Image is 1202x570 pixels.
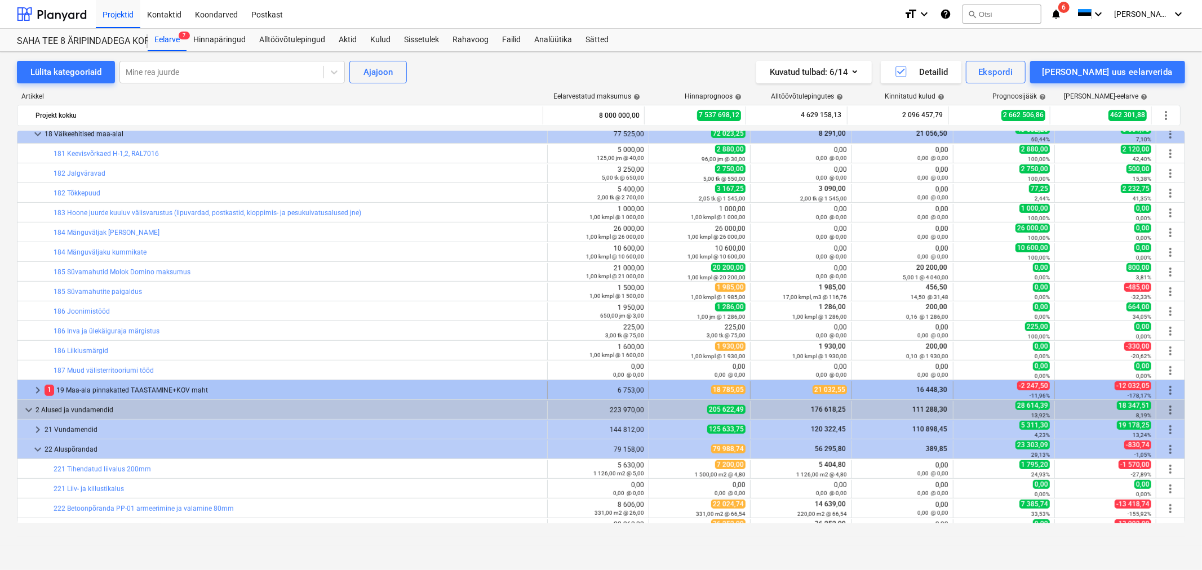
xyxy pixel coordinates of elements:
a: Sätted [579,29,615,51]
div: Rahavoog [446,29,495,51]
small: -32,33% [1131,294,1151,300]
span: 0,00 [1033,302,1050,311]
span: 79 988,74 [711,444,746,453]
span: 3 167,25 [715,184,746,193]
span: 16 448,30 [915,386,948,394]
div: 0,00 [755,146,847,162]
small: 125,00 jm @ 40,00 [597,155,644,161]
span: 1 286,00 [715,302,746,311]
span: 1 930,00 [715,342,746,351]
small: 0,00% [1136,235,1151,241]
small: 1,00 kmpl @ 20 200,00 [688,274,746,280]
span: help [631,93,640,100]
span: 72 023,25 [711,129,746,138]
i: keyboard_arrow_down [917,7,931,21]
div: Kinnitatud kulud [885,92,944,100]
small: 0,00% [1035,353,1050,359]
small: 15,38% [1133,176,1151,182]
span: 1 930,00 [818,342,847,350]
span: 7 [179,32,190,39]
span: 200,00 [925,342,948,350]
span: 1 795,20 [1019,460,1050,469]
div: 5 000,00 [552,146,644,162]
div: 0,00 [755,166,847,181]
span: help [834,93,843,100]
small: 0,00 @ 0,00 [715,372,746,378]
small: 0,00 @ 0,00 [917,234,948,240]
span: 205 622,49 [707,405,746,414]
button: Ekspordi [966,61,1025,83]
div: 0,00 [857,363,948,378]
small: 1,00 kmpl @ 1 000,00 [589,214,644,220]
div: Projekt kokku [36,106,538,124]
small: 100,00% [1028,156,1050,162]
div: 21 000,00 [552,264,644,280]
small: 17,00 kmpl, m3 @ 116,76 [783,294,847,300]
small: 2,05 tk @ 1 545,00 [699,195,746,202]
div: 223 970,00 [552,406,644,414]
small: 100,00% [1028,333,1050,340]
small: -20,62% [1131,353,1151,359]
small: 1,00 jm @ 1 286,00 [697,314,746,320]
div: Ekspordi [978,65,1013,79]
small: 0,00 @ 0,00 [816,372,847,378]
button: Detailid [881,61,961,83]
a: 184 Mänguväljak [PERSON_NAME] [54,229,159,237]
button: Kuvatud tulbad:6/14 [756,61,872,83]
span: 8 291,00 [818,130,847,137]
span: Rohkem tegevusi [1164,246,1177,259]
span: 0,00 [1134,243,1151,252]
small: 0,00 @ 0,00 [917,372,948,378]
span: 800,00 [1126,263,1151,272]
small: 3,81% [1136,274,1151,280]
span: 1 286,00 [818,303,847,311]
div: 0,00 [755,225,847,241]
span: help [1138,93,1147,100]
small: 4,23% [1035,432,1050,438]
a: Aktid [332,29,363,51]
div: Lülita kategooriaid [30,65,101,79]
small: 96,00 jm @ 30,00 [702,156,746,162]
div: 0,00 [857,166,948,181]
a: Eelarve7 [148,29,187,51]
a: Failid [495,29,527,51]
div: 8 000 000,00 [548,106,640,124]
div: Prognoosijääk [992,92,1046,100]
span: 2 880,00 [715,145,746,154]
div: 79 158,00 [552,446,644,453]
span: 2 232,75 [1121,184,1151,193]
a: 186 Joonimistööd [54,308,110,315]
a: 184 Mänguväljaku kummikate [54,248,147,256]
span: -330,00 [1124,342,1151,351]
div: 3 250,00 [552,166,644,181]
small: 0,00 @ 0,00 [816,155,847,161]
small: 0,00 @ 0,00 [816,214,847,220]
span: 18 347,51 [1117,401,1151,410]
i: notifications [1050,7,1062,21]
div: 0,00 [857,244,948,260]
span: keyboard_arrow_right [31,384,45,397]
span: 0,00 [1033,263,1050,272]
div: 0,00 [857,205,948,221]
div: [PERSON_NAME]-eelarve [1064,92,1147,100]
small: 0,00% [1035,294,1050,300]
span: 111 288,30 [911,406,948,413]
small: 0,00% [1035,274,1050,280]
small: 1,00 kmpl @ 10 600,00 [586,253,644,260]
span: 664,00 [1126,302,1151,311]
small: 0,00 @ 0,00 [816,253,847,260]
div: 77 525,00 [552,130,644,138]
div: 0,00 [755,363,847,378]
div: Kulud [363,29,397,51]
span: 0,00 [1134,362,1151,371]
span: 21 056,50 [915,130,948,137]
div: Eelarvestatud maksumus [553,92,640,100]
span: search [968,10,977,19]
span: 20 200,00 [915,264,948,271]
a: 182 Tõkkepuud [54,189,100,197]
small: 1,00 kmpl @ 1 000,00 [691,214,746,220]
small: 0,00 @ 0,00 [917,175,948,181]
span: 5 311,30 [1019,421,1050,430]
div: 0,00 [755,205,847,221]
